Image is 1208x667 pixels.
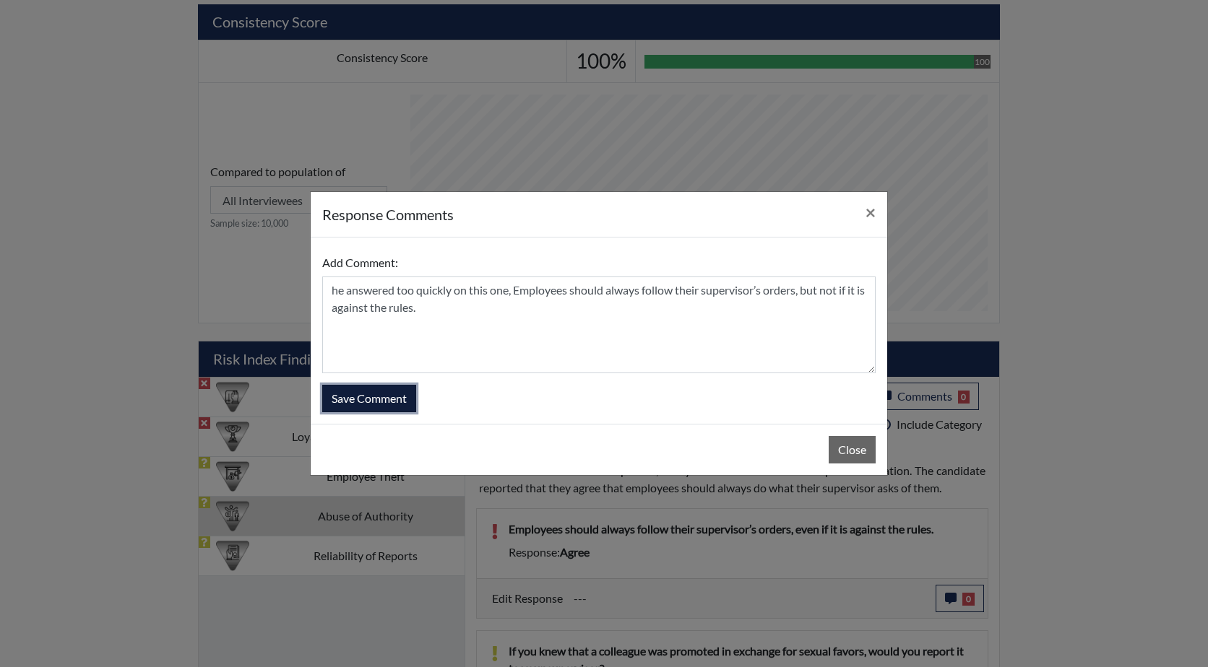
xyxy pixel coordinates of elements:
[322,249,398,276] label: Add Comment:
[866,201,876,222] span: ×
[322,204,454,225] h5: response Comments
[829,436,876,463] button: Close
[322,385,416,412] button: Save Comment
[854,192,887,232] button: Close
